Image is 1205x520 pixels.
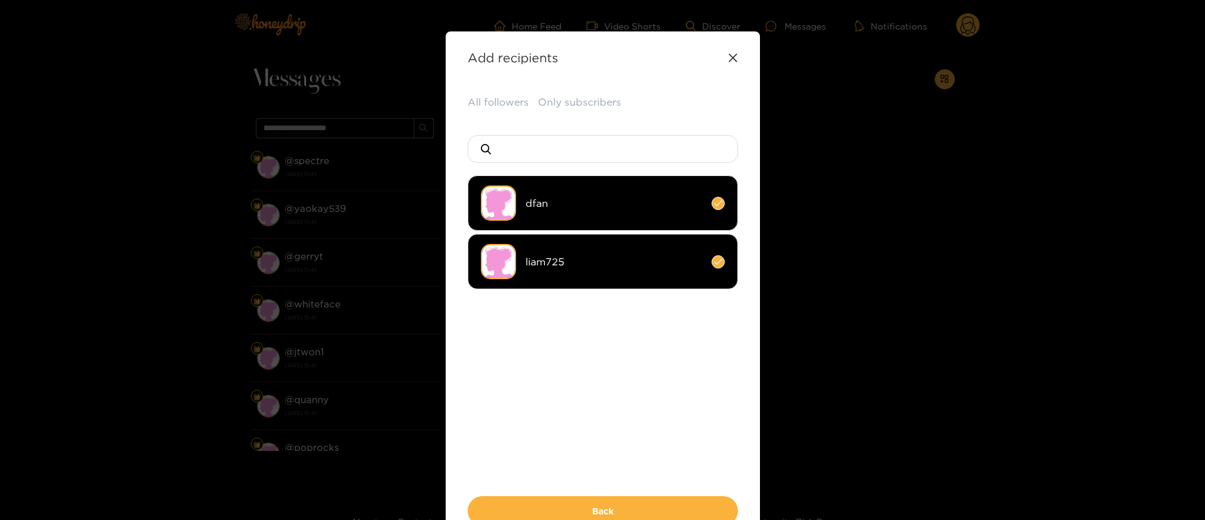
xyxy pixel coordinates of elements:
strong: Add recipients [468,50,558,65]
button: All followers [468,95,529,109]
img: no-avatar.png [481,185,516,221]
span: liam725 [525,255,702,269]
button: Only subscribers [538,95,621,109]
img: no-avatar.png [481,244,516,279]
span: dfan [525,196,702,211]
